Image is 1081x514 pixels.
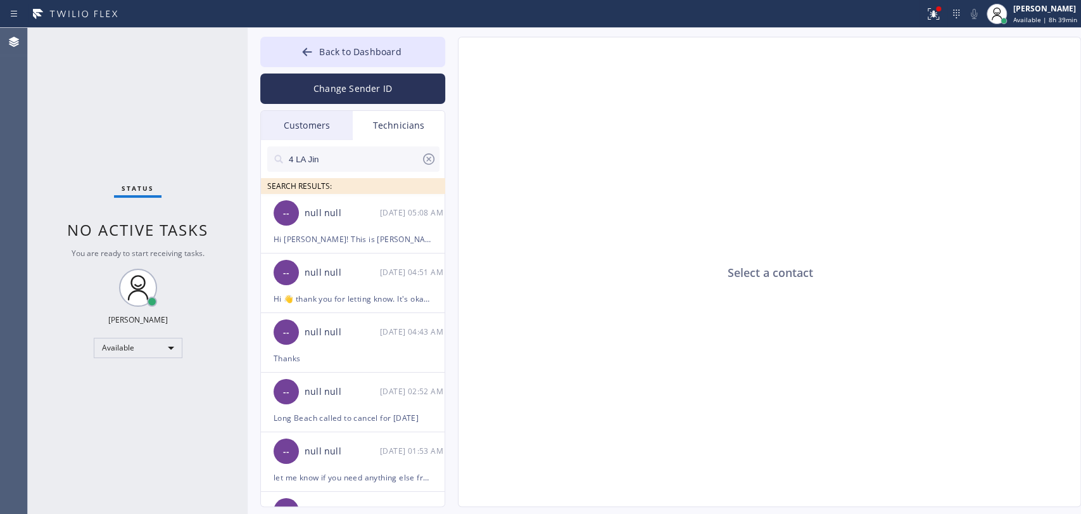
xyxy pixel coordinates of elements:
div: Available [94,338,182,358]
div: 09/03/2025 9:52 AM [380,384,446,399]
div: [PERSON_NAME] [108,314,168,325]
span: You are ready to start receiving tasks. [72,248,205,259]
span: -- [283,266,289,280]
input: Search [288,146,421,172]
div: 09/04/2025 9:08 AM [380,205,446,220]
button: Back to Dashboard [260,37,445,67]
div: null null [305,266,380,280]
span: SEARCH RESULTS: [267,181,332,191]
div: Customers [261,111,353,140]
div: Long Beach called to cancel for [DATE] [274,411,432,425]
div: null null [305,206,380,221]
span: Available | 8h 39min [1013,15,1077,24]
div: 09/03/2025 9:53 AM [380,444,446,458]
span: No active tasks [67,219,208,240]
div: Hi 👋 thank you for letting know. It's okay. Reschedule them 👍 [274,292,432,306]
span: -- [283,206,289,221]
div: null null [305,444,380,459]
div: Thanks [274,351,432,366]
button: Mute [965,5,983,23]
div: 09/04/2025 9:51 AM [380,265,446,279]
span: -- [283,325,289,340]
span: -- [283,385,289,399]
div: null null [305,385,380,399]
span: Back to Dashboard [319,46,401,58]
div: Technicians [353,111,445,140]
div: let me know if you need anything else from me [DATE] I will be heading home [274,470,432,485]
div: [PERSON_NAME] [1013,3,1077,14]
div: Hi [PERSON_NAME]! This is [PERSON_NAME] from 5 Star, I cover [PERSON_NAME] [DATE] at night. U had... [274,232,432,247]
div: 09/04/2025 9:43 AM [380,324,446,339]
div: null null [305,325,380,340]
button: Change Sender ID [260,74,445,104]
span: -- [283,444,289,459]
span: Status [122,184,154,193]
